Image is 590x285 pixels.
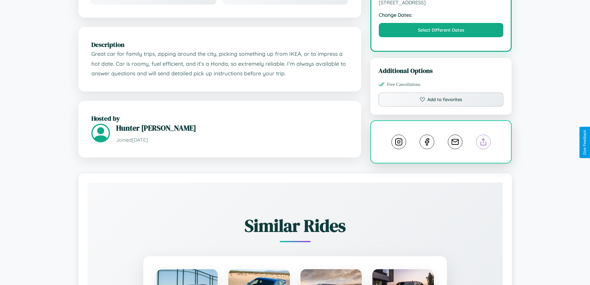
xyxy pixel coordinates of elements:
h3: Additional Options [378,66,504,75]
p: Joined [DATE] [116,136,348,145]
p: Great car for family trips, zipping around the city, picking something up from IKEA, or to impres... [91,49,348,78]
button: Add to favorites [378,92,504,107]
h2: Similar Rides [109,214,481,238]
strong: Change Dates: [379,12,504,18]
div: Give Feedback [583,130,587,155]
h2: Hosted by [91,114,348,123]
button: Select Different Dates [379,23,504,37]
h3: Hunter [PERSON_NAME] [116,123,348,133]
span: Free Cancellations [387,82,421,87]
h2: Description [91,40,348,49]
